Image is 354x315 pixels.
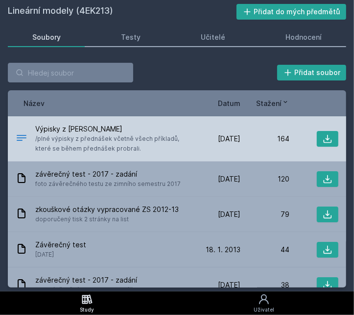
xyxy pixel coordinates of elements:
[206,245,240,255] span: 18. 1. 2013
[35,214,179,224] span: doporučený tisk 2 stránky na list
[218,210,240,219] span: [DATE]
[35,285,181,295] span: foto závěrečného testu ze zimního semestru 2017
[16,132,27,146] div: .DOCX
[240,134,289,144] div: 164
[32,32,61,42] div: Soubory
[218,134,240,144] span: [DATE]
[35,134,188,154] span: /plné výpisky z přednášek včetně všech příkladů, které se během přednášek probrali.
[8,27,85,47] a: Soubory
[35,205,179,214] span: zkouškové otázky vypracované ZS 2012-13
[240,174,289,184] div: 120
[240,280,289,290] div: 38
[218,98,240,108] button: Datum
[277,65,347,80] button: Přidat soubor
[256,98,289,108] button: Stažení
[8,63,133,82] input: Hledej soubor
[218,174,240,184] span: [DATE]
[201,32,225,42] div: Učitelé
[218,280,240,290] span: [DATE]
[121,32,141,42] div: Testy
[35,250,86,260] span: [DATE]
[285,32,322,42] div: Hodnocení
[256,98,282,108] span: Stažení
[35,275,181,285] span: závěrečný test - 2017 - zadání
[35,179,181,189] span: foto závěrečného testu ze zimního semestru 2017
[35,240,86,250] span: Závěrečný test
[24,98,45,108] button: Název
[35,169,181,179] span: závěrečný test - 2017 - zadání
[177,27,250,47] a: Učitelé
[261,27,346,47] a: Hodnocení
[254,306,274,314] div: Uživatel
[35,124,188,134] span: Výpisky z [PERSON_NAME]
[8,4,236,20] h2: Lineární modely (4EK213)
[240,210,289,219] div: 79
[96,27,165,47] a: Testy
[240,245,289,255] div: 44
[236,4,347,20] button: Přidat do mých předmětů
[80,306,94,314] div: Study
[174,291,354,315] a: Uživatel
